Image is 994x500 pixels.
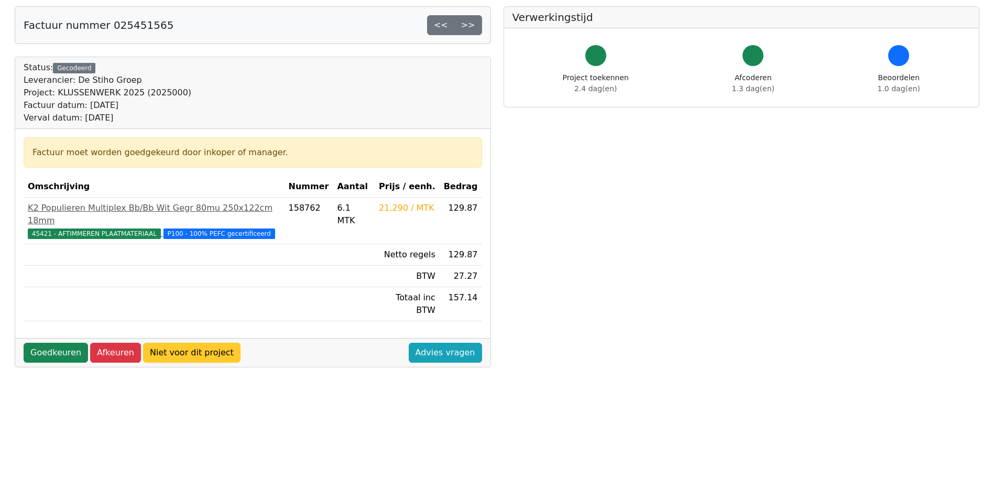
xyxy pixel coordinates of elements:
[28,202,280,240] a: K2 Populieren Multiplex Bb/Bb Wit Gegr 80mu 250x122cm 18mm45421 - AFTIMMEREN PLAATMATERIAAL P100 ...
[285,198,333,244] td: 158762
[24,343,88,363] a: Goedkeuren
[143,343,241,363] a: Niet voor dit project
[732,72,774,94] div: Afcoderen
[409,343,482,363] a: Advies vragen
[24,86,191,99] div: Project: KLUSSENWERK 2025 (2025000)
[90,343,141,363] a: Afkeuren
[24,99,191,112] div: Factuur datum: [DATE]
[28,229,161,239] span: 45421 - AFTIMMEREN PLAATMATERIAAL
[24,176,285,198] th: Omschrijving
[454,15,482,35] a: >>
[53,63,95,73] div: Gecodeerd
[375,287,440,321] td: Totaal inc BTW
[732,84,774,93] span: 1.3 dag(en)
[333,176,375,198] th: Aantal
[337,202,370,227] div: 6.1 MTK
[440,266,482,287] td: 27.27
[24,74,191,86] div: Leverancier: De Stiho Groep
[28,202,280,227] div: K2 Populieren Multiplex Bb/Bb Wit Gegr 80mu 250x122cm 18mm
[440,287,482,321] td: 157.14
[24,112,191,124] div: Verval datum: [DATE]
[563,72,629,94] div: Project toekennen
[878,84,920,93] span: 1.0 dag(en)
[24,19,173,31] h5: Factuur nummer 025451565
[512,11,971,24] h5: Verwerkingstijd
[440,198,482,244] td: 129.87
[440,176,482,198] th: Bedrag
[24,61,191,124] div: Status:
[285,176,333,198] th: Nummer
[878,72,920,94] div: Beoordelen
[427,15,455,35] a: <<
[440,244,482,266] td: 129.87
[375,244,440,266] td: Netto regels
[375,266,440,287] td: BTW
[379,202,435,214] div: 21.290 / MTK
[163,229,275,239] span: P100 - 100% PEFC gecertificeerd
[574,84,617,93] span: 2.4 dag(en)
[375,176,440,198] th: Prijs / eenh.
[32,146,473,159] div: Factuur moet worden goedgekeurd door inkoper of manager.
